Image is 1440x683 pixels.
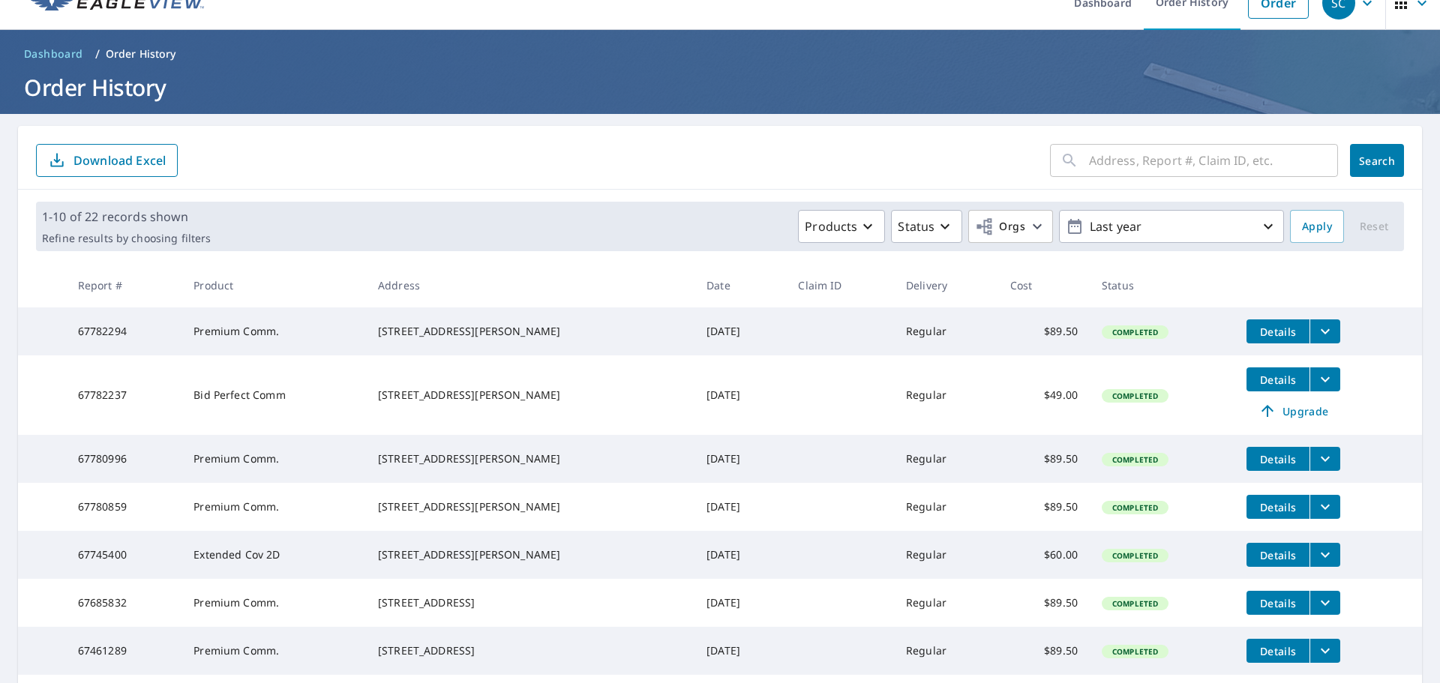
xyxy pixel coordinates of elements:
[181,627,366,675] td: Premium Comm.
[1309,367,1340,391] button: filesDropdownBtn-67782237
[894,307,998,355] td: Regular
[1103,391,1167,401] span: Completed
[1103,502,1167,513] span: Completed
[998,627,1090,675] td: $89.50
[66,263,182,307] th: Report #
[694,627,786,675] td: [DATE]
[1103,327,1167,337] span: Completed
[694,579,786,627] td: [DATE]
[1246,639,1309,663] button: detailsBtn-67461289
[894,531,998,579] td: Regular
[1084,214,1259,240] p: Last year
[66,355,182,435] td: 67782237
[1255,325,1300,339] span: Details
[998,263,1090,307] th: Cost
[1255,644,1300,658] span: Details
[378,451,682,466] div: [STREET_ADDRESS][PERSON_NAME]
[1246,495,1309,519] button: detailsBtn-67780859
[805,217,857,235] p: Products
[1309,495,1340,519] button: filesDropdownBtn-67780859
[894,483,998,531] td: Regular
[1309,319,1340,343] button: filesDropdownBtn-67782294
[898,217,934,235] p: Status
[1350,144,1404,177] button: Search
[18,72,1422,103] h1: Order History
[998,579,1090,627] td: $89.50
[1246,367,1309,391] button: detailsBtn-67782237
[181,483,366,531] td: Premium Comm.
[1309,447,1340,471] button: filesDropdownBtn-67780996
[694,483,786,531] td: [DATE]
[1246,319,1309,343] button: detailsBtn-67782294
[1089,139,1338,181] input: Address, Report #, Claim ID, etc.
[998,531,1090,579] td: $60.00
[181,307,366,355] td: Premium Comm.
[894,627,998,675] td: Regular
[1103,550,1167,561] span: Completed
[1246,543,1309,567] button: detailsBtn-67745400
[378,499,682,514] div: [STREET_ADDRESS][PERSON_NAME]
[1290,210,1344,243] button: Apply
[181,355,366,435] td: Bid Perfect Comm
[1255,596,1300,610] span: Details
[66,435,182,483] td: 67780996
[181,263,366,307] th: Product
[378,547,682,562] div: [STREET_ADDRESS][PERSON_NAME]
[998,307,1090,355] td: $89.50
[66,627,182,675] td: 67461289
[894,435,998,483] td: Regular
[24,46,83,61] span: Dashboard
[786,263,894,307] th: Claim ID
[95,45,100,63] li: /
[975,217,1025,236] span: Orgs
[36,144,178,177] button: Download Excel
[1246,447,1309,471] button: detailsBtn-67780996
[998,355,1090,435] td: $49.00
[694,263,786,307] th: Date
[378,388,682,403] div: [STREET_ADDRESS][PERSON_NAME]
[891,210,962,243] button: Status
[694,531,786,579] td: [DATE]
[1103,598,1167,609] span: Completed
[1255,500,1300,514] span: Details
[1255,402,1331,420] span: Upgrade
[42,232,211,245] p: Refine results by choosing filters
[1255,548,1300,562] span: Details
[1362,154,1392,168] span: Search
[378,324,682,339] div: [STREET_ADDRESS][PERSON_NAME]
[1309,543,1340,567] button: filesDropdownBtn-67745400
[106,46,176,61] p: Order History
[18,42,89,66] a: Dashboard
[894,263,998,307] th: Delivery
[894,355,998,435] td: Regular
[1246,399,1340,423] a: Upgrade
[366,263,694,307] th: Address
[694,435,786,483] td: [DATE]
[1255,373,1300,387] span: Details
[66,579,182,627] td: 67685832
[998,435,1090,483] td: $89.50
[798,210,885,243] button: Products
[18,42,1422,66] nav: breadcrumb
[181,435,366,483] td: Premium Comm.
[1103,646,1167,657] span: Completed
[1246,591,1309,615] button: detailsBtn-67685832
[181,579,366,627] td: Premium Comm.
[998,483,1090,531] td: $89.50
[1059,210,1284,243] button: Last year
[1302,217,1332,236] span: Apply
[66,483,182,531] td: 67780859
[1103,454,1167,465] span: Completed
[66,531,182,579] td: 67745400
[694,355,786,435] td: [DATE]
[73,152,166,169] p: Download Excel
[694,307,786,355] td: [DATE]
[1309,639,1340,663] button: filesDropdownBtn-67461289
[1309,591,1340,615] button: filesDropdownBtn-67685832
[968,210,1053,243] button: Orgs
[894,579,998,627] td: Regular
[66,307,182,355] td: 67782294
[42,208,211,226] p: 1-10 of 22 records shown
[1090,263,1234,307] th: Status
[181,531,366,579] td: Extended Cov 2D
